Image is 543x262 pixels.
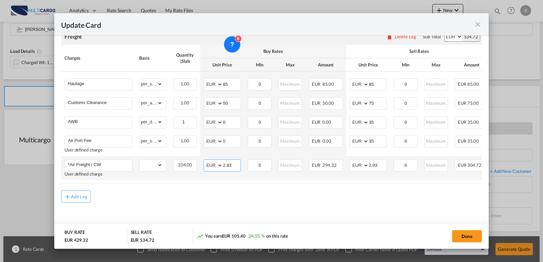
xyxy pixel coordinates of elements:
select: per_shipment [139,79,163,89]
input: Minimum Amount [248,98,271,108]
span: 85.00 [322,81,334,87]
div: EUR 534.72 [131,237,154,243]
input: 85 [369,79,387,89]
input: Charge Name [68,136,132,146]
span: 50.00 [322,100,334,106]
div: Delete Leg [395,34,416,39]
input: Maximum Amount [279,136,302,146]
input: Maximum Amount [425,98,448,108]
select: per_document [139,117,163,127]
th: Min [390,58,421,72]
input: Minimum Amount [394,98,417,108]
div: Sell Rates [350,48,489,54]
span: EUR [458,138,466,144]
div: Charges [64,55,132,61]
md-icon: icon-plus md-link-fg s20 [64,193,71,200]
span: EUR 105.40 [222,233,246,239]
span: EUR [312,138,321,144]
input: Minimum Amount [248,117,271,127]
span: 1.00 [181,138,190,143]
span: 24.55 % [248,233,264,239]
md-icon: icon-trending-up [196,233,203,240]
input: Maximum Amount [279,117,302,127]
span: 35.00 [467,138,479,144]
md-input-container: Haulage [65,79,132,89]
md-icon: icon-close fg-AAA8AD m-0 pointer [474,20,482,28]
th: Max [421,58,451,72]
input: Minimum Amount [394,136,417,146]
th: Min [244,58,275,72]
select: per_shipment [139,136,163,146]
input: Minimum Amount [394,160,417,170]
input: Maximum Amount [425,79,448,89]
span: EUR [312,100,321,106]
span: 75.00 [467,100,479,106]
md-input-container: Air Port Fee [65,136,132,146]
span: 0.00 [322,119,332,125]
div: Buy Rates [204,48,343,54]
input: Charge Name [68,117,132,127]
span: 104.00 [178,162,192,167]
md-input-container: Customs Clearance [65,98,132,108]
input: Minimum Amount [394,117,417,127]
span: 1.00 [181,100,190,105]
button: Add Leg [61,190,91,203]
div: Sub Total [423,34,441,40]
span: EUR [312,119,321,125]
span: 1.00 [181,81,190,86]
div: Freight [64,33,82,40]
span: 0.00 [322,138,332,144]
input: Charge Name [68,79,132,89]
th: Unit Price [346,58,390,72]
md-input-container: AWB [65,117,132,127]
md-dialog: Update Card Port ... [54,13,489,249]
div: 534.72 [462,32,480,41]
span: EUR [458,162,466,168]
input: 75 [369,98,387,108]
div: User defined charge [64,172,132,177]
button: Done [452,230,482,242]
input: Minimum Amount [394,79,417,89]
input: Minimum Amount [248,160,271,170]
input: Maximum Amount [279,160,302,170]
input: 35 [369,117,387,127]
span: 294.32 [322,162,337,168]
span: EUR [458,100,466,106]
span: EUR [312,81,321,87]
span: EUR [458,81,466,87]
span: EUR [458,119,466,125]
input: Charge Name [68,160,132,170]
input: Quantity [174,117,196,127]
input: Charge Name [68,98,132,108]
input: Maximum Amount [425,136,448,146]
input: 0 [223,117,241,127]
div: Update Card [61,20,474,28]
span: 85.00 [467,81,479,87]
th: Max [275,58,305,72]
input: 2.93 [369,160,387,170]
div: User defined charge [64,147,132,153]
span: 304.72 [467,162,482,168]
div: Add Leg [71,195,87,199]
select: per_awb [139,98,163,108]
md-input-container: *Air Freight / CW [65,160,132,170]
input: 85 [223,79,241,89]
input: Maximum Amount [425,117,448,127]
span: EUR [312,162,321,168]
input: 50 [223,98,241,108]
div: EUR 429.32 [64,237,88,243]
input: Maximum Amount [279,79,302,89]
input: Maximum Amount [279,98,302,108]
div: Quantity | Slab [173,52,197,64]
th: Unit Price [200,58,244,72]
div: You earn on this rate [196,233,288,240]
input: 2.83 [223,160,241,170]
input: Maximum Amount [425,160,448,170]
input: Minimum Amount [248,136,271,146]
th: Amount [305,58,346,72]
div: SELL RATE [131,229,152,237]
input: 0 [223,136,241,146]
div: BUY RATE [64,229,85,237]
div: Basis [139,55,166,61]
input: Minimum Amount [248,79,271,89]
